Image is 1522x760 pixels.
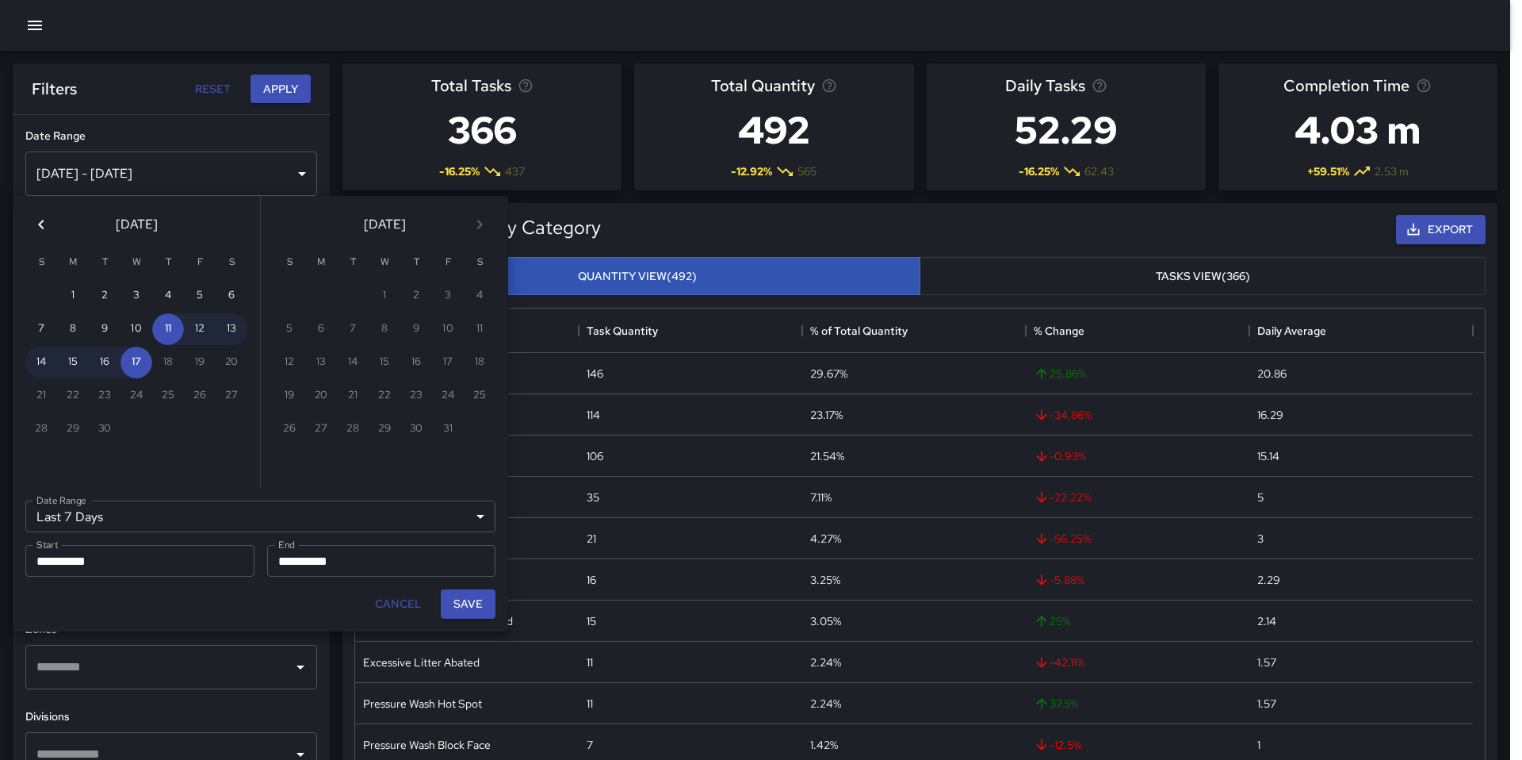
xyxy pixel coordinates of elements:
[90,247,119,278] span: Tuesday
[465,247,494,278] span: Saturday
[25,209,57,240] button: Previous month
[57,313,89,345] button: 8
[184,280,216,312] button: 5
[120,313,152,345] button: 10
[89,280,120,312] button: 2
[120,280,152,312] button: 3
[364,213,406,236] span: [DATE]
[36,493,86,507] label: Date Range
[216,313,247,345] button: 13
[152,280,184,312] button: 4
[275,247,304,278] span: Sunday
[370,247,399,278] span: Wednesday
[307,247,335,278] span: Monday
[154,247,182,278] span: Thursday
[369,589,428,619] button: Cancel
[402,247,430,278] span: Thursday
[116,213,158,236] span: [DATE]
[57,280,89,312] button: 1
[217,247,246,278] span: Saturday
[36,538,58,551] label: Start
[122,247,151,278] span: Wednesday
[441,589,495,619] button: Save
[152,313,184,345] button: 11
[57,347,89,378] button: 15
[338,247,367,278] span: Tuesday
[27,247,55,278] span: Sunday
[184,313,216,345] button: 12
[216,280,247,312] button: 6
[185,247,214,278] span: Friday
[59,247,87,278] span: Monday
[25,313,57,345] button: 7
[89,313,120,345] button: 9
[25,501,495,532] div: Last 7 Days
[278,538,295,551] label: End
[120,347,152,378] button: 17
[25,347,57,378] button: 14
[434,247,462,278] span: Friday
[89,347,120,378] button: 16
